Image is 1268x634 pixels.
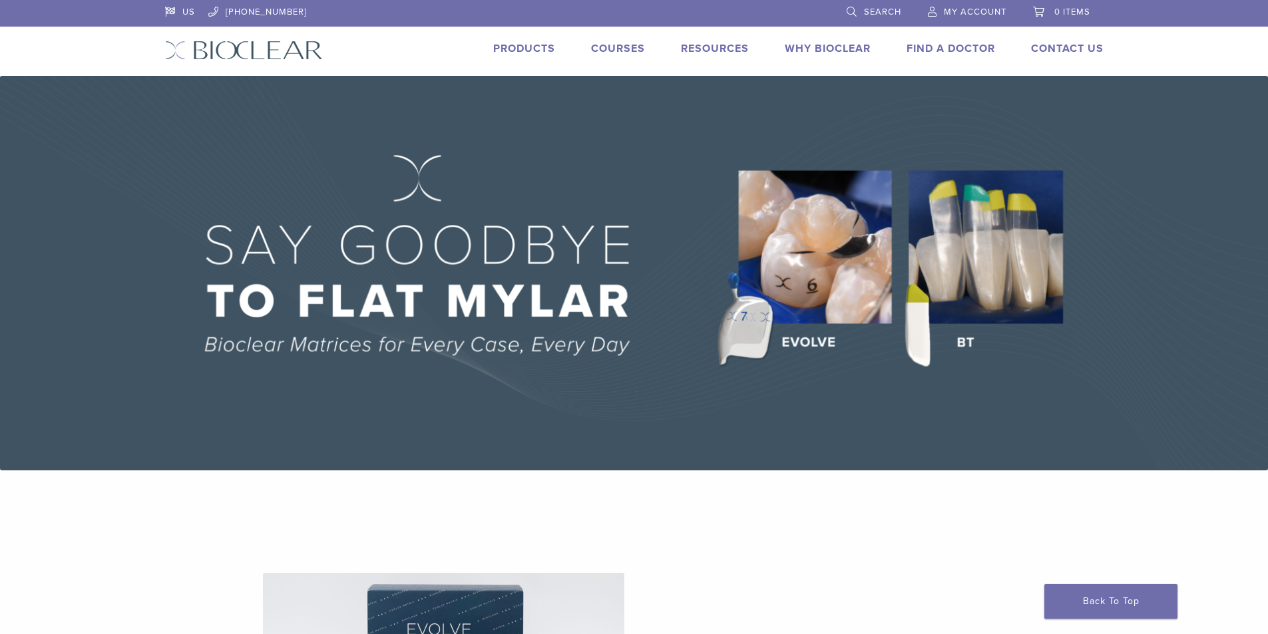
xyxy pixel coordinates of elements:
[785,42,871,55] a: Why Bioclear
[493,42,555,55] a: Products
[681,42,749,55] a: Resources
[907,42,995,55] a: Find A Doctor
[1054,7,1090,17] span: 0 items
[1044,584,1177,619] a: Back To Top
[165,41,323,60] img: Bioclear
[864,7,901,17] span: Search
[591,42,645,55] a: Courses
[944,7,1006,17] span: My Account
[1031,42,1104,55] a: Contact Us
